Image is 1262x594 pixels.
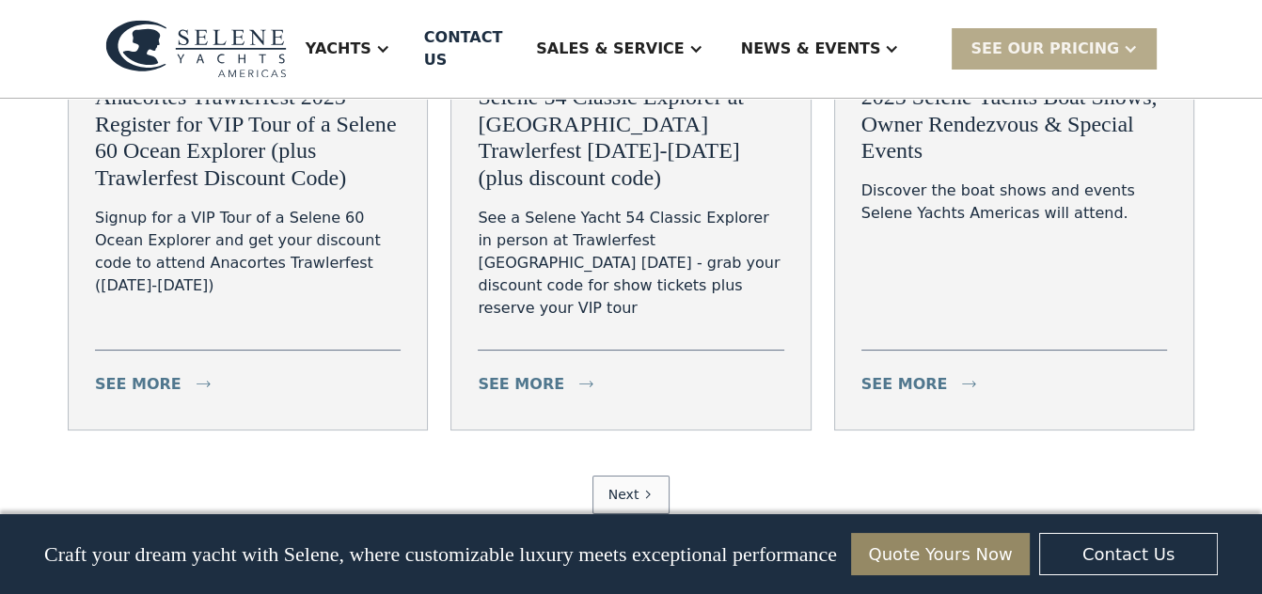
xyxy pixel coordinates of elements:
[962,381,976,387] img: icon
[424,26,502,71] div: Contact US
[861,373,948,396] div: see more
[68,476,1194,514] div: List
[478,84,783,192] h3: Selene 54 Classic Explorer at [GEOGRAPHIC_DATA] Trawlerfest [DATE]-[DATE] (plus discount code)
[197,381,211,387] img: icon
[579,381,593,387] img: icon
[608,485,639,505] div: Next
[741,38,881,60] div: News & EVENTS
[95,84,401,192] h3: Anacortes Trawlerfest 2025 - Register for VIP Tour of a Selene 60 Ocean Explorer (plus Trawlerfes...
[95,207,401,297] div: Signup for a VIP Tour of a Selene 60 Ocean Explorer and get your discount code to attend Anacorte...
[592,476,670,514] a: Next Page
[1039,533,1218,575] a: Contact Us
[970,38,1119,60] div: SEE Our Pricing
[861,180,1167,225] div: Discover the boat shows and events Selene Yachts Americas will attend.
[861,84,1167,164] h3: 2025 Selene Yachts Boat Shows, Owner Rendezvous & Special Events
[478,373,564,396] div: see more
[287,11,409,86] div: Yachts
[952,28,1157,69] div: SEE Our Pricing
[722,11,919,86] div: News & EVENTS
[478,207,783,320] div: See a Selene Yacht 54 Classic Explorer in person at Trawlerfest [GEOGRAPHIC_DATA] [DATE] - grab y...
[536,38,684,60] div: Sales & Service
[517,11,721,86] div: Sales & Service
[95,373,181,396] div: see more
[44,542,837,567] p: Craft your dream yacht with Selene, where customizable luxury meets exceptional performance
[306,38,371,60] div: Yachts
[851,533,1030,575] a: Quote Yours Now
[105,20,287,79] img: logo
